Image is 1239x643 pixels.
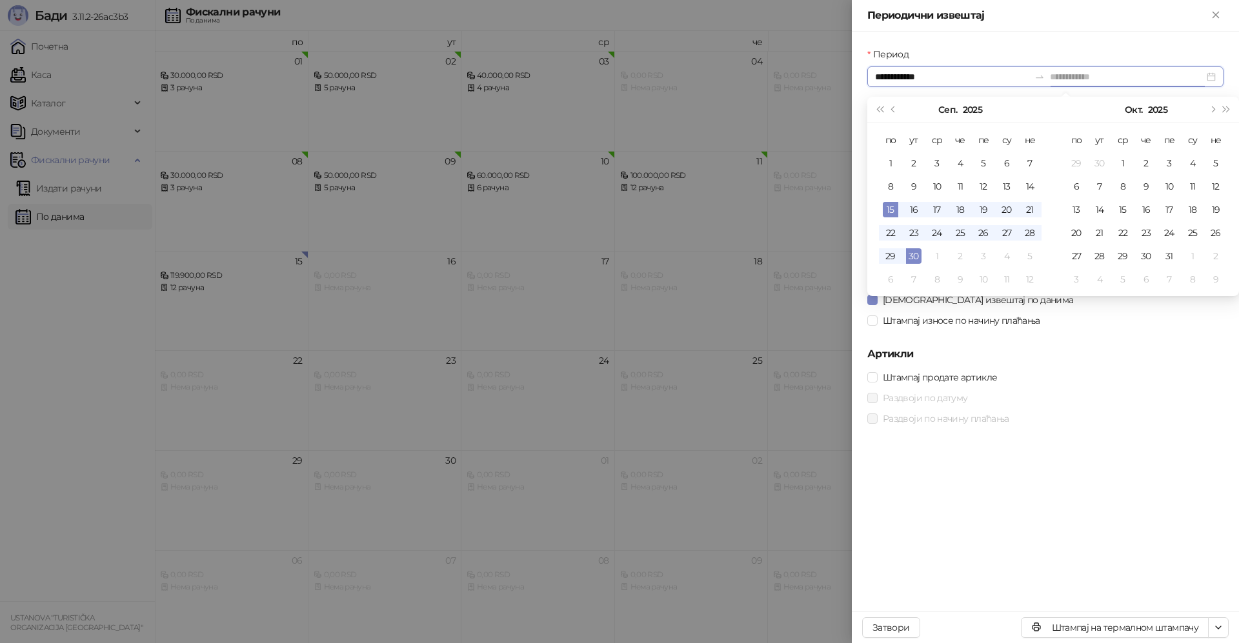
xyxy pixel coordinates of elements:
[1018,198,1042,221] td: 2025-09-21
[1065,152,1088,175] td: 2025-09-29
[1162,155,1177,171] div: 3
[1065,244,1088,268] td: 2025-10-27
[949,152,972,175] td: 2025-09-04
[902,244,925,268] td: 2025-09-30
[1181,128,1204,152] th: су
[1111,221,1134,244] td: 2025-10-22
[999,272,1014,287] div: 11
[1158,268,1181,291] td: 2025-11-07
[1069,179,1084,194] div: 6
[1162,225,1177,241] div: 24
[1185,179,1200,194] div: 11
[1018,268,1042,291] td: 2025-10-12
[883,225,898,241] div: 22
[1205,97,1219,123] button: Следећи месец (PageDown)
[1208,248,1224,264] div: 2
[878,370,1002,384] span: Штампај продате артикле
[879,175,902,198] td: 2025-09-08
[878,391,972,405] span: Раздвоји по датуму
[1111,152,1134,175] td: 2025-10-01
[1181,244,1204,268] td: 2025-11-01
[1138,272,1154,287] div: 6
[1115,202,1131,217] div: 15
[1158,128,1181,152] th: пе
[949,221,972,244] td: 2025-09-25
[1065,268,1088,291] td: 2025-11-03
[1022,272,1038,287] div: 12
[1065,198,1088,221] td: 2025-10-13
[1111,268,1134,291] td: 2025-11-05
[1111,128,1134,152] th: ср
[1065,221,1088,244] td: 2025-10-20
[1022,248,1038,264] div: 5
[949,198,972,221] td: 2025-09-18
[1138,248,1154,264] div: 30
[902,175,925,198] td: 2025-09-09
[963,97,982,123] button: Изабери годину
[952,155,968,171] div: 4
[1088,221,1111,244] td: 2025-10-21
[1115,179,1131,194] div: 8
[1138,202,1154,217] div: 16
[1111,198,1134,221] td: 2025-10-15
[1022,179,1038,194] div: 14
[972,128,995,152] th: пе
[1181,198,1204,221] td: 2025-10-18
[1034,72,1045,82] span: swap-right
[906,272,922,287] div: 7
[952,248,968,264] div: 2
[1204,152,1227,175] td: 2025-10-05
[972,198,995,221] td: 2025-09-19
[887,97,901,123] button: Претходни месец (PageUp)
[995,268,1018,291] td: 2025-10-11
[1208,272,1224,287] div: 9
[929,248,945,264] div: 1
[925,221,949,244] td: 2025-09-24
[976,155,991,171] div: 5
[1148,97,1167,123] button: Изабери годину
[925,175,949,198] td: 2025-09-10
[1158,198,1181,221] td: 2025-10-17
[976,225,991,241] div: 26
[1158,221,1181,244] td: 2025-10-24
[879,128,902,152] th: по
[878,411,1014,426] span: Раздвоји по начину плаћања
[883,202,898,217] div: 15
[949,268,972,291] td: 2025-10-09
[1069,202,1084,217] div: 13
[999,155,1014,171] div: 6
[1204,175,1227,198] td: 2025-10-12
[925,198,949,221] td: 2025-09-17
[972,152,995,175] td: 2025-09-05
[1115,272,1131,287] div: 5
[1115,225,1131,241] div: 22
[879,152,902,175] td: 2025-09-01
[1065,128,1088,152] th: по
[929,272,945,287] div: 8
[1181,268,1204,291] td: 2025-11-08
[906,248,922,264] div: 30
[1092,248,1107,264] div: 28
[1115,248,1131,264] div: 29
[883,272,898,287] div: 6
[952,179,968,194] div: 11
[1204,268,1227,291] td: 2025-11-09
[906,179,922,194] div: 9
[883,155,898,171] div: 1
[902,198,925,221] td: 2025-09-16
[1134,221,1158,244] td: 2025-10-23
[995,221,1018,244] td: 2025-09-27
[1115,155,1131,171] div: 1
[972,175,995,198] td: 2025-09-12
[1138,179,1154,194] div: 9
[1018,128,1042,152] th: не
[1088,198,1111,221] td: 2025-10-14
[925,268,949,291] td: 2025-10-08
[1181,175,1204,198] td: 2025-10-11
[952,272,968,287] div: 9
[1034,72,1045,82] span: to
[972,221,995,244] td: 2025-09-26
[1022,202,1038,217] div: 21
[1069,272,1084,287] div: 3
[1204,244,1227,268] td: 2025-11-02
